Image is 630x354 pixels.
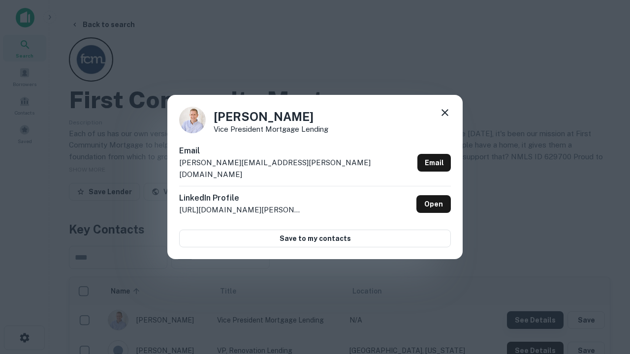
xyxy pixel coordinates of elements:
button: Save to my contacts [179,230,451,247]
h4: [PERSON_NAME] [214,108,328,125]
p: Vice President Mortgage Lending [214,125,328,133]
h6: Email [179,145,413,157]
a: Open [416,195,451,213]
p: [PERSON_NAME][EMAIL_ADDRESS][PERSON_NAME][DOMAIN_NAME] [179,157,413,180]
h6: LinkedIn Profile [179,192,302,204]
p: [URL][DOMAIN_NAME][PERSON_NAME] [179,204,302,216]
a: Email [417,154,451,172]
iframe: Chat Widget [581,244,630,291]
img: 1520878720083 [179,107,206,133]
